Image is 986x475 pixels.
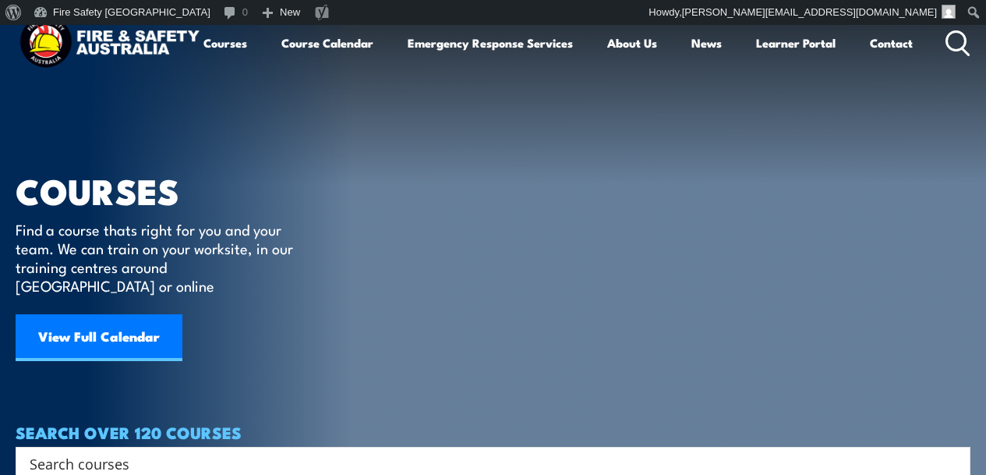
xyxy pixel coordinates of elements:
[281,24,373,62] a: Course Calendar
[16,314,182,361] a: View Full Calendar
[607,24,657,62] a: About Us
[33,452,939,474] form: Search form
[408,24,573,62] a: Emergency Response Services
[870,24,913,62] a: Contact
[691,24,722,62] a: News
[16,220,300,295] p: Find a course thats right for you and your team. We can train on your worksite, in our training c...
[16,175,316,205] h1: COURSES
[30,452,936,475] input: Search input
[756,24,836,62] a: Learner Portal
[682,6,937,18] span: [PERSON_NAME][EMAIL_ADDRESS][DOMAIN_NAME]
[16,424,970,441] h4: SEARCH OVER 120 COURSES
[203,24,247,62] a: Courses
[943,452,965,474] button: Search magnifier button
